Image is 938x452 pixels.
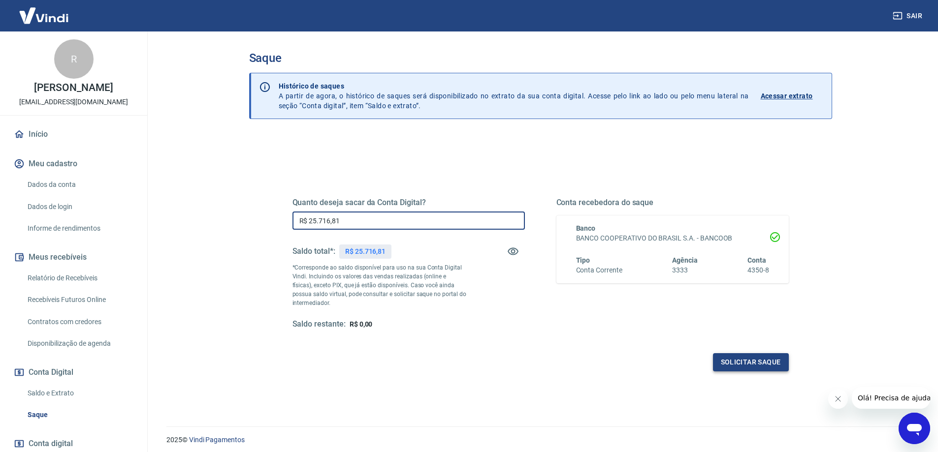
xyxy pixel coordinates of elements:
a: Informe de rendimentos [24,218,135,239]
p: [EMAIL_ADDRESS][DOMAIN_NAME] [19,97,128,107]
p: A partir de agora, o histórico de saques será disponibilizado no extrato da sua conta digital. Ac... [279,81,749,111]
button: Sair [891,7,926,25]
p: 2025 © [166,435,914,445]
span: Tipo [576,256,590,264]
h5: Saldo restante: [292,319,346,330]
p: Histórico de saques [279,81,749,91]
iframe: Botão para abrir a janela de mensagens [899,413,930,444]
p: [PERSON_NAME] [34,83,113,93]
p: R$ 25.716,81 [345,246,386,257]
span: Conta digital [29,437,73,451]
div: R [54,39,94,79]
h5: Conta recebedora do saque [556,198,789,208]
a: Vindi Pagamentos [189,436,245,444]
span: Olá! Precisa de ajuda? [6,7,83,15]
button: Meu cadastro [12,153,135,175]
h6: 4350-8 [747,265,769,275]
iframe: Mensagem da empresa [852,387,930,409]
a: Relatório de Recebíveis [24,268,135,288]
h5: Quanto deseja sacar da Conta Digital? [292,198,525,208]
h3: Saque [249,51,832,65]
span: R$ 0,00 [350,320,373,328]
a: Saque [24,405,135,425]
span: Agência [672,256,698,264]
h6: 3333 [672,265,698,275]
img: Vindi [12,0,76,30]
p: Acessar extrato [761,91,813,101]
a: Disponibilização de agenda [24,333,135,354]
h5: Saldo total*: [292,246,335,256]
a: Dados de login [24,197,135,217]
iframe: Fechar mensagem [828,389,848,409]
a: Início [12,123,135,145]
button: Conta Digital [12,362,135,383]
span: Conta [747,256,766,264]
span: Banco [576,224,596,232]
a: Recebíveis Futuros Online [24,290,135,310]
button: Meus recebíveis [12,246,135,268]
h6: Conta Corrente [576,265,622,275]
a: Contratos com credores [24,312,135,332]
button: Solicitar saque [713,353,789,371]
a: Acessar extrato [761,81,824,111]
p: *Corresponde ao saldo disponível para uso na sua Conta Digital Vindi. Incluindo os valores das ve... [292,263,467,307]
h6: BANCO COOPERATIVO DO BRASIL S.A. - BANCOOB [576,233,769,243]
a: Saldo e Extrato [24,383,135,403]
a: Dados da conta [24,175,135,195]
